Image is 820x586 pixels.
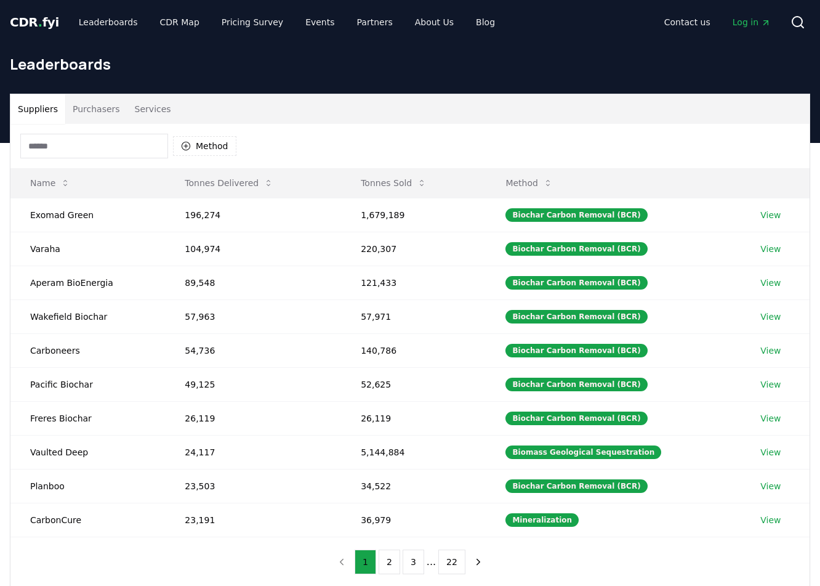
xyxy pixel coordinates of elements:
div: Biochar Carbon Removal (BCR) [505,378,647,391]
a: Partners [347,11,403,33]
td: 57,963 [165,299,341,333]
td: Varaha [10,232,165,266]
a: View [760,243,781,255]
td: Planboo [10,469,165,503]
td: 1,679,189 [341,198,486,232]
td: 26,119 [341,401,486,435]
div: Biochar Carbon Removal (BCR) [505,412,647,425]
div: Mineralization [505,513,579,527]
td: Carboneers [10,333,165,367]
a: View [760,311,781,323]
td: 121,433 [341,266,486,299]
div: Biomass Geological Sequestration [505,446,661,459]
td: Freres Biochar [10,401,165,435]
a: Leaderboards [69,11,148,33]
td: 220,307 [341,232,486,266]
a: View [760,412,781,425]
a: View [760,344,781,357]
button: Method [496,171,563,195]
td: 34,522 [341,469,486,503]
a: About Us [405,11,464,33]
button: Purchasers [65,94,127,124]
td: 5,144,884 [341,435,486,469]
td: 140,786 [341,333,486,367]
a: View [760,277,781,289]
button: 22 [438,550,465,574]
td: Aperam BioEnergia [10,266,165,299]
a: Events [295,11,344,33]
nav: Main [654,11,781,33]
div: Biochar Carbon Removal (BCR) [505,479,647,493]
a: Log in [723,11,781,33]
td: 57,971 [341,299,486,333]
a: CDR.fyi [10,14,59,31]
div: Biochar Carbon Removal (BCR) [505,242,647,256]
h1: Leaderboards [10,54,810,74]
td: 24,117 [165,435,341,469]
a: CDR Map [150,11,209,33]
span: CDR fyi [10,15,59,30]
td: 196,274 [165,198,341,232]
a: View [760,480,781,492]
td: 23,503 [165,469,341,503]
button: Suppliers [10,94,65,124]
td: Vaulted Deep [10,435,165,469]
td: Exomad Green [10,198,165,232]
td: Wakefield Biochar [10,299,165,333]
a: View [760,514,781,526]
td: Pacific Biochar [10,367,165,401]
td: 23,191 [165,503,341,537]
a: Blog [466,11,505,33]
button: 1 [355,550,376,574]
button: Tonnes Delivered [175,171,283,195]
li: ... [427,555,436,569]
nav: Main [69,11,505,33]
a: Contact us [654,11,720,33]
div: Biochar Carbon Removal (BCR) [505,208,647,222]
td: CarbonCure [10,503,165,537]
a: View [760,209,781,221]
td: 36,979 [341,503,486,537]
td: 52,625 [341,367,486,401]
button: Name [20,171,80,195]
button: 2 [379,550,400,574]
button: 3 [403,550,424,574]
td: 54,736 [165,333,341,367]
span: . [38,15,42,30]
span: Log in [733,16,771,28]
button: Services [127,94,179,124]
td: 89,548 [165,266,341,299]
td: 49,125 [165,367,341,401]
a: View [760,446,781,458]
div: Biochar Carbon Removal (BCR) [505,344,647,357]
td: 26,119 [165,401,341,435]
button: Method [173,136,236,156]
a: Pricing Survey [212,11,293,33]
a: View [760,378,781,391]
td: 104,974 [165,232,341,266]
div: Biochar Carbon Removal (BCR) [505,310,647,324]
button: Tonnes Sold [351,171,436,195]
div: Biochar Carbon Removal (BCR) [505,276,647,290]
button: next page [468,550,489,574]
